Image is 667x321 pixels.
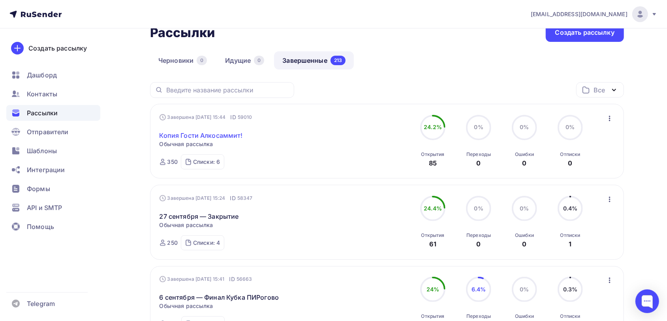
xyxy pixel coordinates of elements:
[27,146,57,156] span: Шаблоны
[520,124,529,130] span: 0%
[560,232,581,238] div: Отписки
[6,86,100,102] a: Контакты
[254,56,264,65] div: 0
[6,181,100,197] a: Формы
[231,113,236,121] span: ID
[515,232,534,238] div: Ошибки
[576,82,624,98] button: Все
[560,313,581,319] div: Отписки
[238,113,252,121] span: 59010
[594,85,605,95] div: Все
[421,151,445,158] div: Открытия
[27,89,57,99] span: Контакты
[237,194,253,202] span: 58347
[160,113,252,121] div: Завершена [DATE] 15:44
[477,158,481,168] div: 0
[166,86,289,94] input: Введите название рассылки
[522,239,527,249] div: 0
[237,275,252,283] span: 56663
[160,302,213,310] span: Обычная рассылка
[27,222,54,231] span: Помощь
[563,205,578,212] span: 0.4%
[427,286,439,293] span: 24%
[160,212,239,221] a: 27 сентября — Закрытие
[466,313,491,319] div: Переходы
[27,299,55,308] span: Telegram
[230,194,236,202] span: ID
[466,151,491,158] div: Переходы
[6,105,100,121] a: Рассылки
[424,124,442,130] span: 24.2%
[531,6,658,22] a: [EMAIL_ADDRESS][DOMAIN_NAME]
[160,194,253,202] div: Завершена [DATE] 15:24
[150,51,215,69] a: Черновики0
[229,275,235,283] span: ID
[472,286,486,293] span: 6.4%
[167,239,178,247] div: 250
[515,151,534,158] div: Ошибки
[160,140,213,148] span: Обычная рассылка
[6,124,100,140] a: Отправители
[331,56,346,65] div: 213
[466,232,491,238] div: Переходы
[193,158,220,166] div: Списки: 6
[477,239,481,249] div: 0
[569,239,572,249] div: 1
[560,151,581,158] div: Отписки
[160,275,252,283] div: Завершена [DATE] 15:41
[515,313,534,319] div: Ошибки
[27,127,69,137] span: Отправители
[522,158,527,168] div: 0
[421,232,445,238] div: Открытия
[27,184,50,193] span: Формы
[274,51,354,69] a: Завершенные213
[28,43,87,53] div: Создать рассылку
[6,67,100,83] a: Дашборд
[421,313,445,319] div: Открытия
[193,239,220,247] div: Списки: 4
[531,10,628,18] span: [EMAIL_ADDRESS][DOMAIN_NAME]
[160,221,213,229] span: Обычная рассылка
[6,143,100,159] a: Шаблоны
[150,25,215,41] h2: Рассылки
[429,158,437,168] div: 85
[568,158,573,168] div: 0
[27,108,58,118] span: Рассылки
[520,205,529,212] span: 0%
[197,56,207,65] div: 0
[160,131,243,140] a: Копия Гости Алкосаммит!
[27,165,65,175] span: Интеграции
[424,205,442,212] span: 24.4%
[430,239,436,249] div: 61
[555,28,614,37] div: Создать рассылку
[520,286,529,293] span: 0%
[563,286,578,293] span: 0.3%
[27,203,62,212] span: API и SMTP
[474,205,483,212] span: 0%
[474,124,483,130] span: 0%
[27,70,57,80] span: Дашборд
[160,293,279,302] a: 6 сентября — Финал Кубка ПИРогово
[217,51,272,69] a: Идущие0
[566,124,575,130] span: 0%
[167,158,178,166] div: 350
